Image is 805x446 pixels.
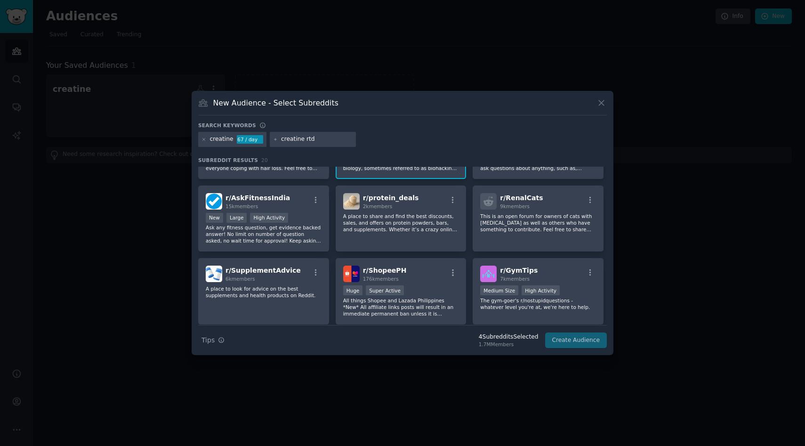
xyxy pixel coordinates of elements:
p: A place to look for advice on the best supplements and health products on Reddit. [206,285,322,299]
h3: Search keywords [198,122,256,129]
span: 15k members [225,203,258,209]
p: This is an open forum for owners of cats with [MEDICAL_DATA] as well as others who have something... [480,213,596,233]
div: High Activity [522,285,560,295]
img: GymTips [480,266,497,282]
span: 20 [261,157,268,163]
div: New [206,213,223,223]
div: 4 Subreddit s Selected [479,333,539,341]
div: Large [226,213,247,223]
div: Super Active [366,285,404,295]
div: High Activity [250,213,288,223]
span: r/ AskFitnessIndia [225,194,290,202]
div: Medium Size [480,285,518,295]
p: Ask any fitness question, get evidence backed answer! No limit on number of question asked, no wa... [206,224,322,244]
span: r/ RenalCats [500,194,543,202]
span: r/ protein_deals [363,194,419,202]
span: Tips [201,335,215,345]
div: creatine [210,135,233,144]
p: All things Shopee and Lazada Philippines *New* All affiliate links posts will result in an immedi... [343,297,459,317]
p: The gym-goer's r/nostupidquestions - whatever level you're at, we're here to help. [480,297,596,310]
input: New Keyword [281,135,353,144]
img: protein_deals [343,193,360,210]
button: Tips [198,332,228,349]
span: 176k members [363,276,399,282]
span: r/ GymTips [500,267,538,274]
div: Huge [343,285,363,295]
div: 67 / day [237,135,263,144]
span: r/ ShopeePH [363,267,407,274]
div: 1.7M Members [479,341,539,348]
span: r/ SupplementAdvice [225,267,301,274]
h3: New Audience - Select Subreddits [213,98,338,108]
span: Subreddit Results [198,157,258,163]
span: 2k members [363,203,393,209]
span: 7k members [500,276,530,282]
span: 9k members [500,203,530,209]
img: AskFitnessIndia [206,193,222,210]
img: ShopeePH [343,266,360,282]
img: SupplementAdvice [206,266,222,282]
span: 6k members [225,276,255,282]
p: A place to share and find the best discounts, sales, and offers on protein powders, bars, and sup... [343,213,459,233]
